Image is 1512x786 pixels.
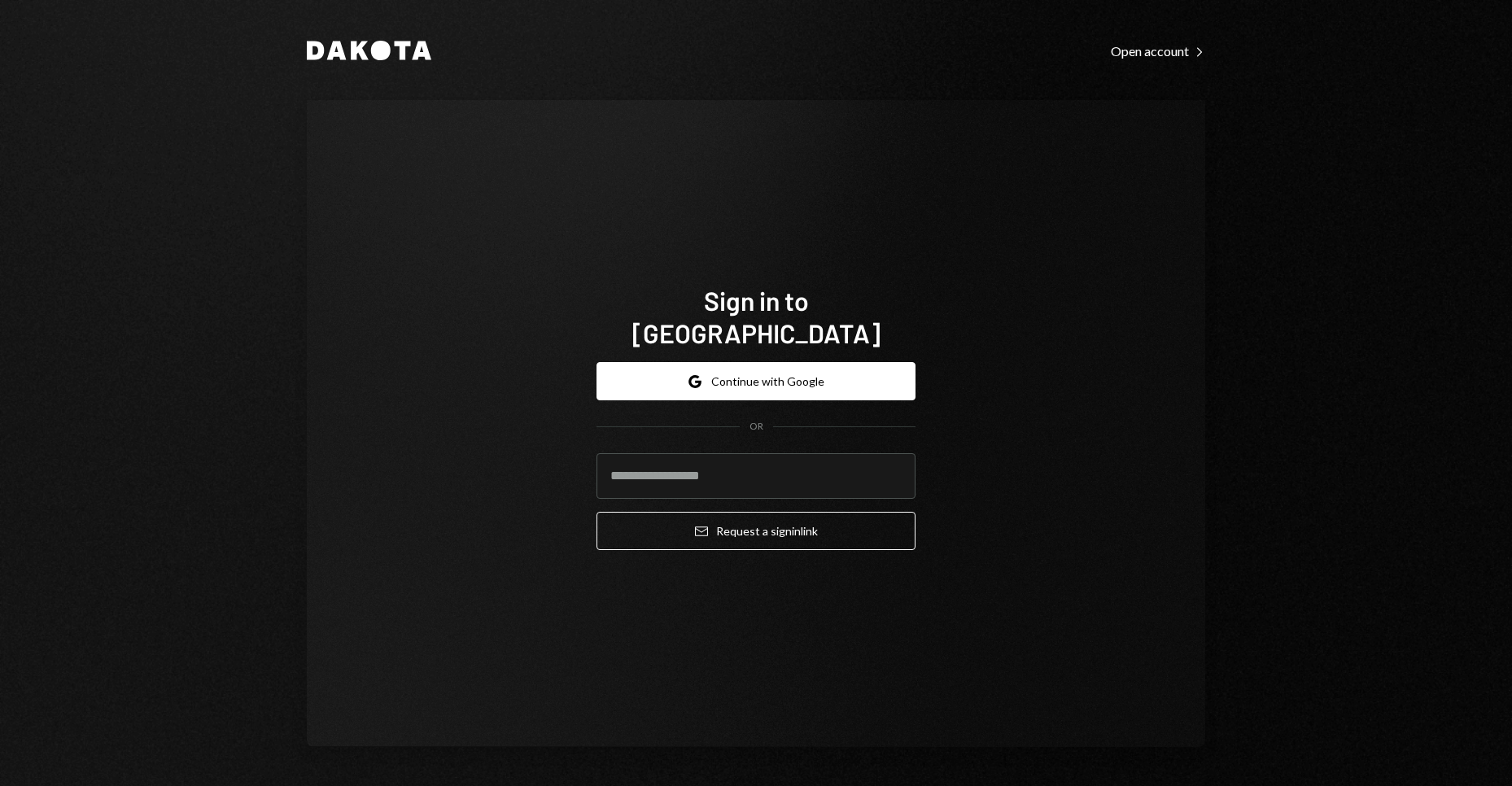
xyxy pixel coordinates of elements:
[749,420,763,434] div: OR
[596,284,916,349] h1: Sign in to [GEOGRAPHIC_DATA]
[596,512,916,550] button: Request a signinlink
[1111,41,1205,59] a: Open account
[1111,43,1205,59] div: Open account
[596,362,916,400] button: Continue with Google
